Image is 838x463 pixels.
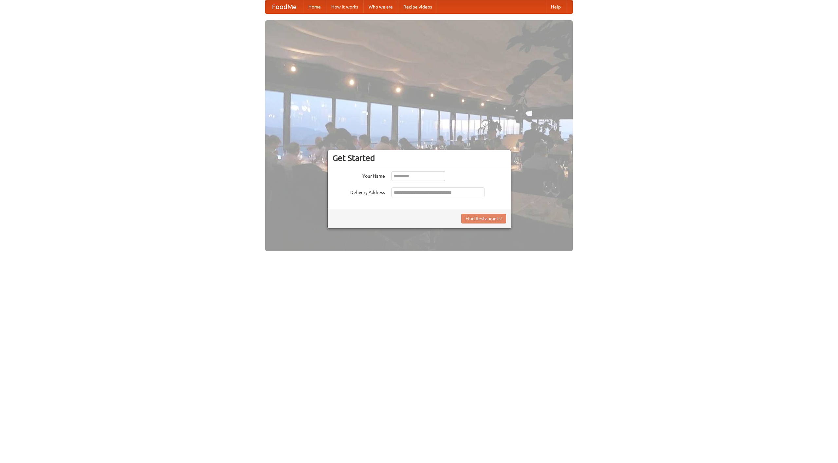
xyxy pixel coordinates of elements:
a: Who we are [363,0,398,13]
button: Find Restaurants! [461,214,506,223]
a: Help [546,0,566,13]
label: Delivery Address [333,187,385,196]
h3: Get Started [333,153,506,163]
a: Home [303,0,326,13]
a: Recipe videos [398,0,437,13]
a: How it works [326,0,363,13]
a: FoodMe [265,0,303,13]
label: Your Name [333,171,385,179]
